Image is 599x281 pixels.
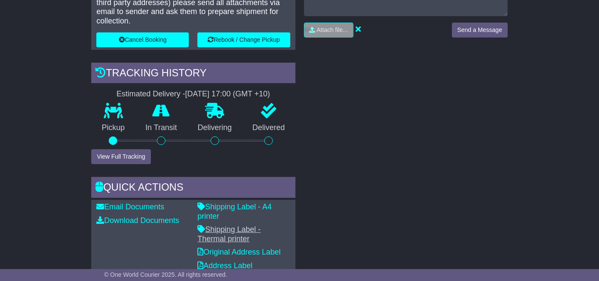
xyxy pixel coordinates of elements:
[91,177,295,200] div: Quick Actions
[197,32,290,47] button: Rebook / Change Pickup
[187,123,242,133] p: Delivering
[96,203,164,211] a: Email Documents
[96,216,179,225] a: Download Documents
[452,23,508,38] button: Send a Message
[197,225,260,243] a: Shipping Label - Thermal printer
[91,63,295,86] div: Tracking history
[91,149,150,164] button: View Full Tracking
[91,123,135,133] p: Pickup
[104,271,227,278] span: © One World Courier 2025. All rights reserved.
[197,203,272,220] a: Shipping Label - A4 printer
[96,32,189,47] button: Cancel Booking
[197,248,281,256] a: Original Address Label
[185,90,270,99] div: [DATE] 17:00 (GMT +10)
[135,123,188,133] p: In Transit
[91,90,295,99] div: Estimated Delivery -
[242,123,295,133] p: Delivered
[197,261,252,270] a: Address Label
